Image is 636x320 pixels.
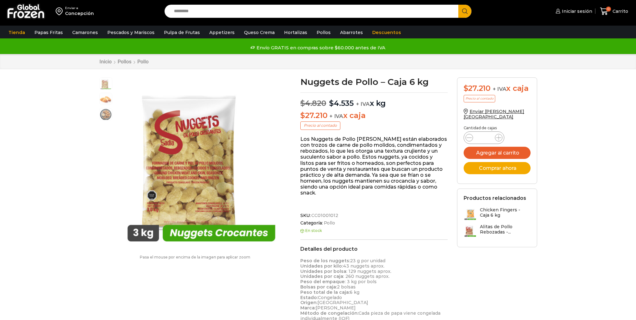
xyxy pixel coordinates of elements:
p: x caja [300,111,448,120]
p: Precio al contado [300,121,340,130]
img: nuggets [115,77,287,249]
a: Descuentos [369,27,404,38]
bdi: 27.210 [300,111,327,120]
a: Pescados y Mariscos [104,27,158,38]
p: Cantidad de cajas [464,126,531,130]
span: nuggets [99,78,112,90]
div: Concepción [65,10,94,17]
div: x caja [464,84,531,93]
span: Carrito [611,8,628,14]
span: 0 [606,7,611,12]
a: Camarones [69,27,101,38]
img: address-field-icon.svg [56,6,65,17]
a: Pulpa de Frutas [161,27,203,38]
p: Precio al contado [464,95,495,102]
span: CC01001012 [310,213,338,218]
button: Comprar ahora [464,162,531,174]
p: Los Nuggets de Pollo [PERSON_NAME] están elaborados con trozos de carne de pollo molidos, condime... [300,136,448,196]
h3: Alitas de Pollo Rebozadas -... [480,224,531,235]
p: En stock [300,229,448,233]
span: Iniciar sesión [560,8,592,14]
p: Pasa el mouse por encima de la imagen para aplicar zoom [99,255,291,259]
span: SKU: [300,213,448,218]
span: $ [329,99,334,108]
strong: Origen: [300,300,318,305]
span: + IVA [356,101,370,107]
span: nuggets [99,108,112,121]
h1: Nuggets de Pollo – Caja 6 kg [300,77,448,86]
bdi: 4.820 [300,99,326,108]
h3: Chicken Fingers - Caja 6 kg [480,207,531,218]
span: $ [300,111,305,120]
button: Agregar al carrito [464,147,531,159]
h2: Detalles del producto [300,246,448,252]
a: Appetizers [206,27,238,38]
strong: Unidades por caja [300,273,343,279]
bdi: 27.210 [464,84,491,93]
strong: Unidades por bolsa [300,268,346,274]
a: Pollos [117,59,132,65]
strong: Peso de los nuggets: [300,258,350,263]
a: Papas Fritas [31,27,66,38]
nav: Breadcrumb [99,59,149,65]
a: Pollo [137,59,149,65]
a: Tienda [5,27,28,38]
strong: Estado: [300,295,318,300]
a: Iniciar sesión [554,5,592,17]
bdi: 4.535 [329,99,354,108]
span: + IVA [493,86,506,92]
span: $ [300,99,305,108]
button: Search button [458,5,471,18]
span: Categoría: [300,220,448,226]
strong: Método de congelación: [300,310,359,316]
a: Pollos [313,27,334,38]
a: Enviar [PERSON_NAME][GEOGRAPHIC_DATA] [464,109,524,120]
h2: Productos relacionados [464,195,526,201]
strong: Peso total de la caja: [300,289,350,295]
p: x kg [300,92,448,108]
span: $ [464,84,468,93]
div: 1 / 3 [115,77,287,249]
span: nuggets [99,93,112,106]
strong: Peso del empaque [300,279,345,284]
a: 0 Carrito [598,4,630,19]
input: Product quantity [478,133,490,142]
a: Chicken Fingers - Caja 6 kg [464,207,531,221]
a: Queso Crema [241,27,278,38]
a: Alitas de Pollo Rebozadas -... [464,224,531,238]
strong: Marca: [300,305,316,311]
a: Pollo [323,220,335,226]
span: + IVA [329,113,343,119]
strong: Bolsas por caja: [300,284,337,290]
a: Abarrotes [337,27,366,38]
a: Inicio [99,59,112,65]
a: Hortalizas [281,27,310,38]
div: Enviar a [65,6,94,10]
strong: Unidades por kilo: [300,263,343,269]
